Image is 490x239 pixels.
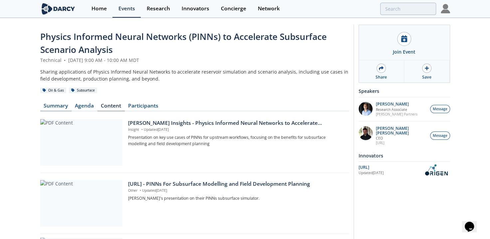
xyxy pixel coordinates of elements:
div: Share [376,74,387,80]
div: Save [422,74,431,80]
iframe: chat widget [462,212,483,232]
p: [PERSON_NAME]'s presentation on their PINNs subsurface simulator. [128,195,344,201]
div: Research [147,6,170,11]
div: Sharing applications of Physics Informed Neural Networks to accelerate reservoir simulation and s... [40,68,349,82]
div: Events [118,6,135,11]
span: • [138,188,142,193]
div: Home [91,6,107,11]
a: [URL] Updated[DATE] OriGen.AI [359,164,450,176]
span: Physics Informed Neural Networks (PINNs) to Accelerate Subsurface Scenario Analysis [40,31,327,56]
a: Content [97,103,125,111]
a: PDF Content [PERSON_NAME] Insights - Physics Informed Neural Networks to Accelerate Subsurface Sc... [40,119,349,166]
span: Message [433,133,447,138]
div: Innovators [182,6,209,11]
p: CEO [376,136,426,140]
p: Insight Updated [DATE] [128,127,344,132]
p: Research Associate [376,107,417,112]
a: PDF Content [URL] - PINNs For Subsurface Modelling and Field Development Planning Other •Updated[... [40,180,349,227]
div: [URL] - PINNs For Subsurface Modelling and Field Development Planning [128,180,344,188]
p: [PERSON_NAME] Partners [376,112,417,117]
img: 20112e9a-1f67-404a-878c-a26f1c79f5da [359,126,373,140]
span: • [140,127,144,132]
a: Participants [125,103,162,111]
div: Join Event [393,48,415,55]
div: Network [258,6,280,11]
div: Subsurface [69,88,97,94]
span: • [63,57,67,63]
div: Updated [DATE] [359,170,422,176]
a: Agenda [72,103,97,111]
input: Advanced Search [380,3,436,15]
div: [PERSON_NAME] Insights - Physics Informed Neural Networks to Accelerate Subsurface Scenario Analysis [128,119,344,127]
p: Presentation on key use cases of PINNs for upstream workflows, focusing on the benefits for subsu... [128,134,344,147]
img: 1EXUV5ipS3aUf9wnAL7U [359,102,373,116]
p: [PERSON_NAME] [376,102,417,107]
div: Concierge [221,6,246,11]
img: OriGen.AI [422,164,450,176]
p: [PERSON_NAME] [PERSON_NAME] [376,126,426,135]
img: Profile [441,4,450,13]
div: Innovators [359,150,450,161]
div: Technical [DATE] 9:00 AM - 10:00 AM MDT [40,57,349,64]
p: Other Updated [DATE] [128,188,344,193]
div: Oil & Gas [40,88,67,94]
p: [URL] [376,140,426,145]
a: Summary [40,103,72,111]
div: Speakers [359,85,450,97]
button: Message [430,131,450,140]
img: logo-wide.svg [40,3,77,15]
span: Message [433,107,447,112]
div: [URL] [359,164,422,170]
button: Message [430,105,450,113]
